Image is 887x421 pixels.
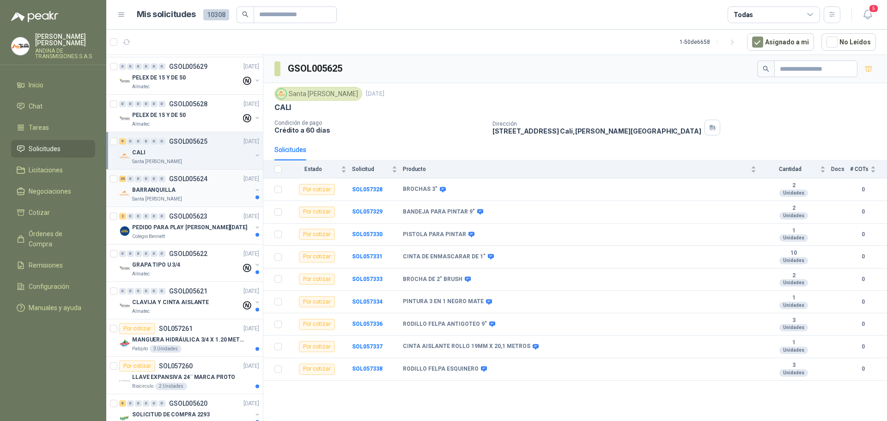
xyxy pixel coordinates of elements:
[779,324,808,331] div: Unidades
[11,11,58,22] img: Logo peakr
[119,76,130,87] img: Company Logo
[299,296,335,307] div: Por cotizar
[850,342,876,351] b: 0
[762,166,818,172] span: Cantidad
[119,375,130,386] img: Company Logo
[11,98,95,115] a: Chat
[403,253,486,261] b: CINTA DE ENMASCARAR DE 1"
[299,341,335,352] div: Por cotizar
[299,251,335,262] div: Por cotizar
[352,208,383,215] a: SOL057329
[29,80,43,90] span: Inicio
[29,260,63,270] span: Remisiones
[135,250,142,257] div: 0
[137,8,196,21] h1: Mis solicitudes
[132,223,247,232] p: PEDIDO PARA PLAY [PERSON_NAME][DATE]
[127,250,134,257] div: 0
[243,362,259,371] p: [DATE]
[151,250,158,257] div: 0
[850,298,876,306] b: 0
[403,276,462,283] b: BROCHA DE 2" BRUSH
[779,212,808,220] div: Unidades
[299,364,335,375] div: Por cotizar
[29,101,43,111] span: Chat
[127,138,134,145] div: 0
[243,399,259,408] p: [DATE]
[287,166,339,172] span: Estado
[352,343,383,350] b: SOL057337
[779,369,808,377] div: Unidades
[151,176,158,182] div: 0
[850,320,876,329] b: 0
[243,62,259,71] p: [DATE]
[132,233,165,240] p: Colegio Bennett
[762,182,826,189] b: 2
[29,229,86,249] span: Órdenes de Compra
[11,256,95,274] a: Remisiones
[243,212,259,221] p: [DATE]
[169,250,207,257] p: GSOL005622
[11,225,95,253] a: Órdenes de Compra
[35,33,95,46] p: [PERSON_NAME] [PERSON_NAME]
[859,6,876,23] button: 5
[403,366,479,373] b: RODILLO FELPA ESQUINERO
[352,276,383,282] a: SOL057333
[12,37,29,55] img: Company Logo
[132,345,148,353] p: Patojito
[352,253,383,260] a: SOL057331
[119,213,126,220] div: 2
[779,189,808,197] div: Unidades
[11,76,95,94] a: Inicio
[127,101,134,107] div: 0
[762,362,826,369] b: 3
[132,73,186,82] p: PELEX DE 15 Y DE 50
[150,345,182,353] div: 3 Unidades
[127,400,134,407] div: 0
[352,299,383,305] b: SOL057334
[169,176,207,182] p: GSOL005624
[132,83,150,91] p: Almatec
[403,208,475,216] b: BANDEJA PARA PINTAR 9"
[127,63,134,70] div: 0
[132,158,182,165] p: Santa [PERSON_NAME]
[143,400,150,407] div: 0
[132,186,176,195] p: BARRANQUILLA
[352,366,383,372] b: SOL057338
[151,63,158,70] div: 0
[119,151,130,162] img: Company Logo
[287,160,352,178] th: Estado
[158,250,165,257] div: 0
[779,257,808,264] div: Unidades
[747,33,814,51] button: Asignado a mi
[242,11,249,18] span: search
[203,9,229,20] span: 10308
[119,226,130,237] img: Company Logo
[403,298,484,305] b: PINTURA 3 EN 1 NEGRO MATE
[850,275,876,284] b: 0
[869,4,879,13] span: 5
[403,231,466,238] b: PISTOLA PARA PINTAR
[850,365,876,373] b: 0
[274,126,485,134] p: Crédito a 60 días
[132,111,186,120] p: PELEX DE 15 Y DE 50
[850,185,876,194] b: 0
[119,173,261,203] a: 36 0 0 0 0 0 GSOL005624[DATE] Company LogoBARRANQUILLASanta [PERSON_NAME]
[158,400,165,407] div: 0
[29,186,71,196] span: Negociaciones
[352,186,383,193] b: SOL057328
[274,120,485,126] p: Condición de pago
[119,176,126,182] div: 36
[119,250,126,257] div: 0
[403,186,437,193] b: BROCHAS 3"
[151,101,158,107] div: 0
[352,321,383,327] a: SOL057336
[762,272,826,280] b: 2
[352,160,403,178] th: Solicitud
[850,166,869,172] span: # COTs
[762,227,826,235] b: 1
[680,35,740,49] div: 1 - 50 de 6658
[158,101,165,107] div: 0
[276,89,286,99] img: Company Logo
